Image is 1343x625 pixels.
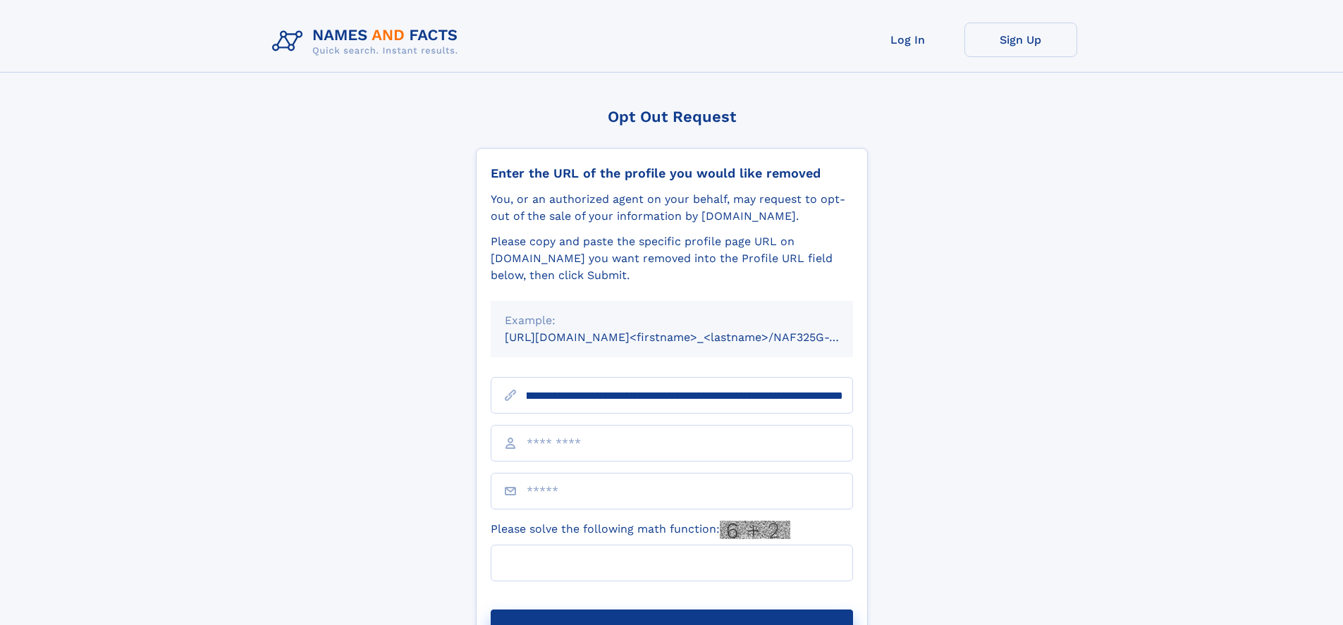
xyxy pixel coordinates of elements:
[491,191,853,225] div: You, or an authorized agent on your behalf, may request to opt-out of the sale of your informatio...
[852,23,964,57] a: Log In
[491,233,853,284] div: Please copy and paste the specific profile page URL on [DOMAIN_NAME] you want removed into the Pr...
[491,166,853,181] div: Enter the URL of the profile you would like removed
[491,521,790,539] label: Please solve the following math function:
[964,23,1077,57] a: Sign Up
[505,330,880,344] small: [URL][DOMAIN_NAME]<firstname>_<lastname>/NAF325G-xxxxxxxx
[266,23,470,61] img: Logo Names and Facts
[476,108,868,125] div: Opt Out Request
[505,312,839,329] div: Example:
